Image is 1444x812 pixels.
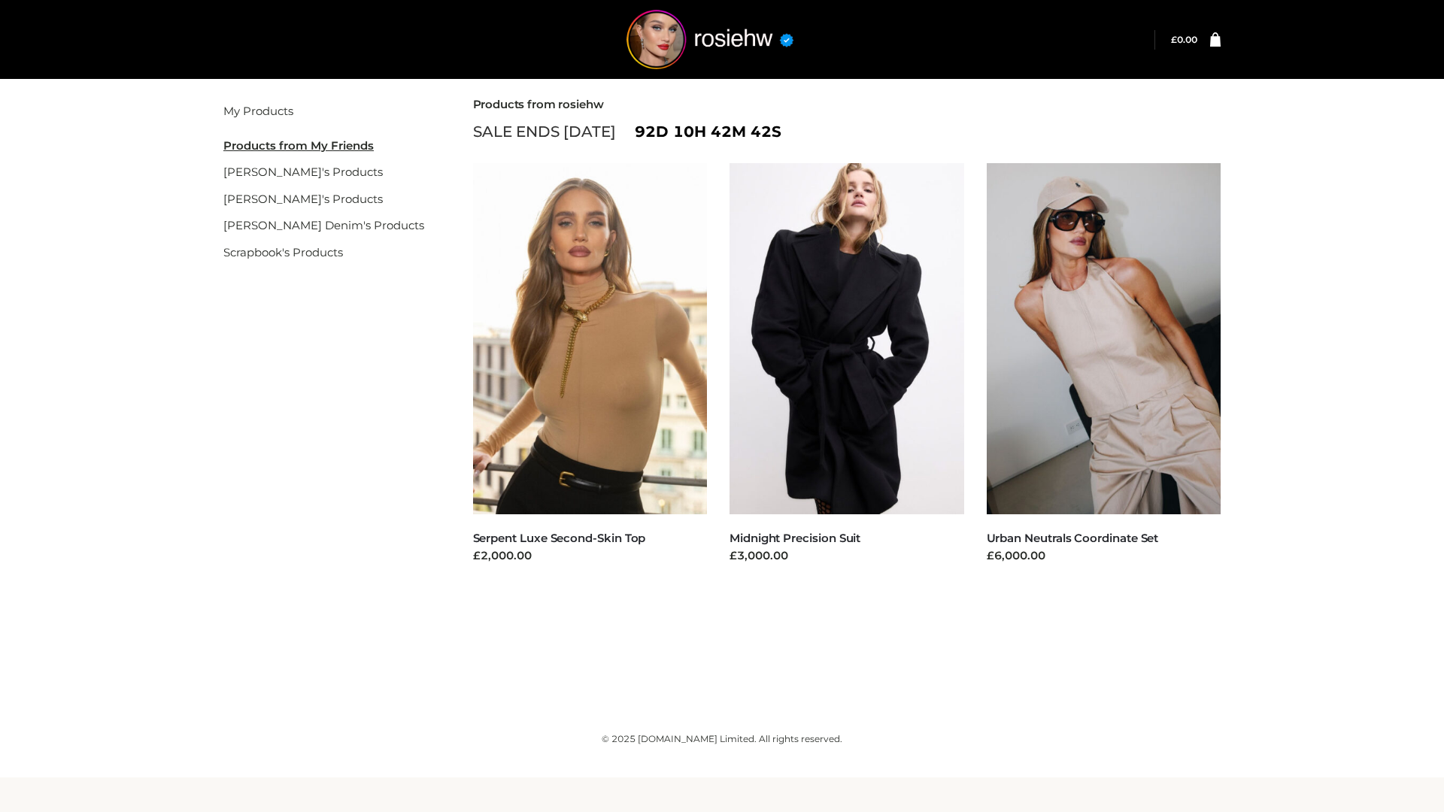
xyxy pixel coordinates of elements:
a: [PERSON_NAME] Denim's Products [223,218,424,232]
div: © 2025 [DOMAIN_NAME] Limited. All rights reserved. [223,732,1221,747]
img: rosiehw [597,10,823,69]
span: £ [1171,34,1177,45]
a: Scrapbook's Products [223,245,343,259]
a: Midnight Precision Suit [730,531,860,545]
a: £0.00 [1171,34,1197,45]
span: 92d 10h 42m 42s [635,119,781,144]
a: My Products [223,104,293,118]
div: SALE ENDS [DATE] [473,119,1221,144]
a: Serpent Luxe Second-Skin Top [473,531,646,545]
a: [PERSON_NAME]'s Products [223,192,383,206]
u: Products from My Friends [223,138,374,153]
a: [PERSON_NAME]'s Products [223,165,383,179]
div: £3,000.00 [730,547,964,565]
a: Urban Neutrals Coordinate Set [987,531,1159,545]
h2: Products from rosiehw [473,98,1221,111]
bdi: 0.00 [1171,34,1197,45]
div: £6,000.00 [987,547,1221,565]
div: £2,000.00 [473,547,708,565]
